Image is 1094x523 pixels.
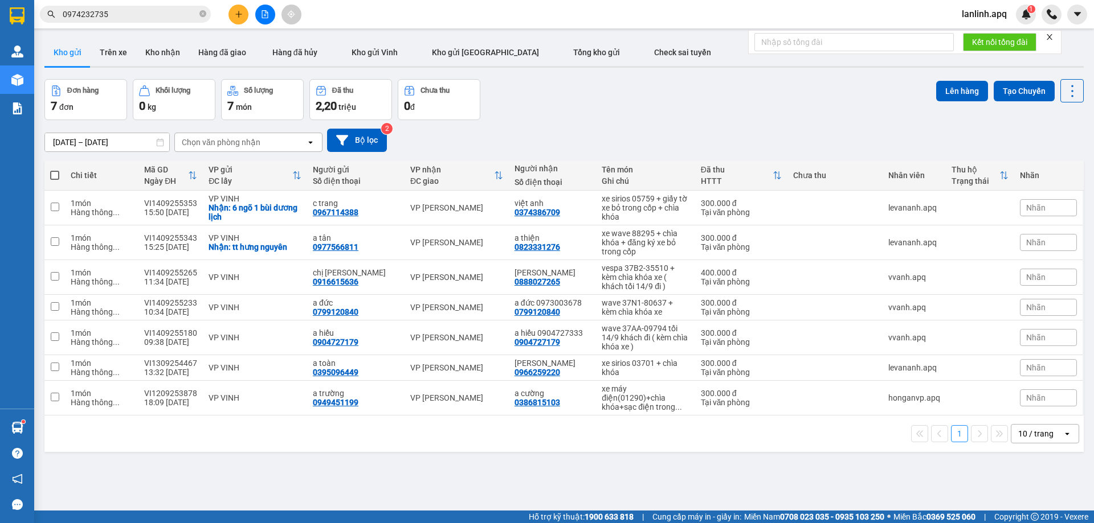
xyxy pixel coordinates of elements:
div: a hiếu 0904727333 [515,328,590,337]
span: Nhãn [1026,303,1046,312]
strong: 0369 525 060 [926,512,975,521]
div: Thu hộ [952,165,999,174]
span: ... [675,402,682,411]
span: Nhãn [1026,273,1046,282]
span: Nhãn [1026,238,1046,247]
input: Nhập số tổng đài [754,33,954,51]
div: VP VINH [209,363,301,372]
div: Đơn hàng [67,87,99,94]
div: ĐC lấy [209,176,292,186]
div: 15:25 [DATE] [144,242,197,252]
span: ... [113,208,120,217]
span: 0 [404,99,410,113]
div: levananh.apq [888,363,940,372]
div: Hàng thông thường [71,277,133,286]
span: ... [113,242,120,252]
div: xe sirios 03701 + chìa khóa [602,359,689,377]
span: Kho gửi Vinh [352,48,398,57]
div: 13:32 [DATE] [144,368,197,377]
div: VI1409255233 [144,298,197,307]
div: Tại văn phòng [701,337,782,347]
span: Kết nối tổng đài [972,36,1027,48]
div: a đức 0973003678 [515,298,590,307]
div: VP [PERSON_NAME] [410,303,503,312]
div: VI1409255343 [144,233,197,242]
div: VP [PERSON_NAME] [410,203,503,212]
div: 11:34 [DATE] [144,277,197,286]
button: Chưa thu0đ [398,79,480,120]
div: 0799120840 [515,307,560,316]
button: plus [228,5,248,24]
div: Số điện thoại [515,178,590,187]
img: warehouse-icon [11,74,23,86]
th: Toggle SortBy [138,160,203,191]
div: vvanh.apq [888,303,940,312]
div: 300.000 đ [701,199,782,208]
sup: 1 [1027,5,1035,13]
div: a tân [313,233,399,242]
span: ... [113,277,120,286]
div: Ghi chú [602,176,689,186]
div: 0967114388 [313,208,358,217]
img: icon-new-feature [1021,9,1031,19]
img: logo-vxr [10,7,25,24]
div: Ngày ĐH [144,176,188,186]
div: việt anh [515,199,590,208]
div: Chưa thu [421,87,450,94]
div: Hàng thông thường [71,398,133,407]
div: honganvp.apq [888,393,940,402]
div: Đã thu [701,165,773,174]
strong: 0708 023 035 - 0935 103 250 [780,512,884,521]
div: 1 món [71,199,133,208]
div: wave 37N1-80637 + kèm chìa khóa xe [602,298,689,316]
div: VP VINH [209,333,301,342]
div: chị hoài [313,268,399,277]
th: Toggle SortBy [695,160,787,191]
div: Hàng thông thường [71,208,133,217]
div: 1 món [71,298,133,307]
span: caret-down [1072,9,1083,19]
div: 15:50 [DATE] [144,208,197,217]
div: VI1409255265 [144,268,197,277]
span: Tổng kho gửi [573,48,620,57]
div: xe wave 88295 + chìa khóa + đăng ký xe bỏ trong cốp [602,229,689,256]
span: Hỗ trợ kỹ thuật: [529,510,634,523]
img: solution-icon [11,102,23,114]
div: VP VINH [209,273,301,282]
div: Tại văn phòng [701,398,782,407]
div: 0949451199 [313,398,358,407]
span: Check sai tuyến [654,48,711,57]
div: VI1309254467 [144,359,197,368]
div: VP VINH [209,194,301,203]
div: Người gửi [313,165,399,174]
div: VP [PERSON_NAME] [410,333,503,342]
button: Số lượng7món [221,79,304,120]
span: 2,20 [316,99,337,113]
button: Hàng đã giao [189,39,255,66]
div: a thiện [515,233,590,242]
div: 0966259220 [515,368,560,377]
div: 300.000 đ [701,233,782,242]
div: 0977566811 [313,242,358,252]
div: xe sirios 05759 + giấy tờ xe bỏ trong cốp + chìa khóa [602,194,689,221]
span: close [1046,33,1054,41]
div: Hàng thông thường [71,307,133,316]
span: message [12,499,23,510]
span: đơn [59,102,74,112]
span: ... [113,337,120,347]
div: 1 món [71,268,133,277]
div: 300.000 đ [701,389,782,398]
span: notification [12,473,23,484]
span: món [236,102,252,112]
svg: open [1063,429,1072,438]
div: Tại văn phòng [701,208,782,217]
div: vvanh.apq [888,333,940,342]
div: Chọn văn phòng nhận [182,137,260,148]
span: Nhãn [1026,203,1046,212]
button: Tạo Chuyến [994,81,1055,101]
div: VP [PERSON_NAME] [410,273,503,282]
div: Người nhận [515,164,590,173]
div: xe máy điện(01290)+chìa khóa+sạc điện trong cốp [602,384,689,411]
div: 0395096449 [313,368,358,377]
span: Nhãn [1026,333,1046,342]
